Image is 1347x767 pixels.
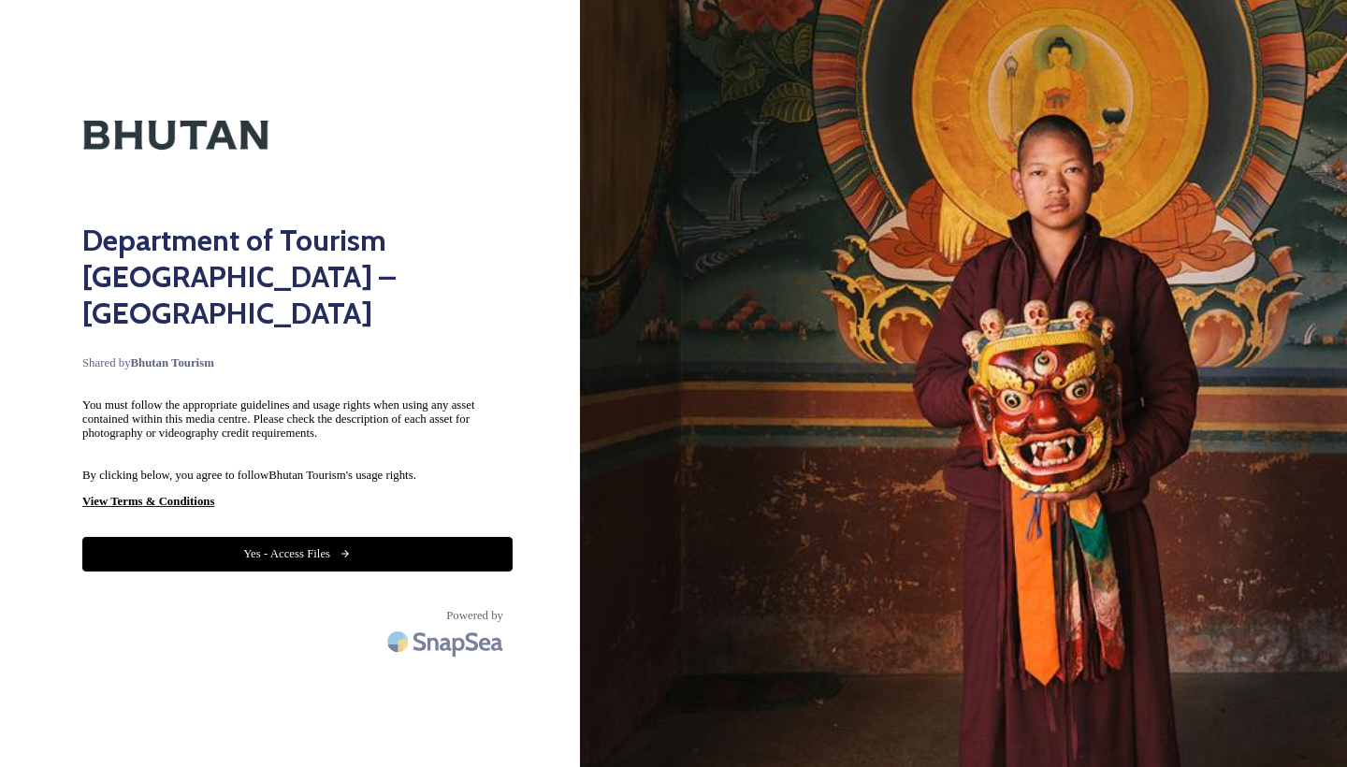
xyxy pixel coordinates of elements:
button: Yes - Access Files [82,537,513,572]
img: SnapSea Logo [382,614,513,670]
strong: View Terms & Conditions [82,495,214,508]
span: By clicking below, you agree to follow Bhutan Tourism 's usage rights. [82,469,513,483]
span: Shared by [82,356,513,370]
span: Powered by [446,609,503,623]
strong: Bhutan Tourism [131,356,214,369]
span: You must follow the appropriate guidelines and usage rights when using any asset contained within... [82,398,513,441]
h2: Department of Tourism [GEOGRAPHIC_DATA] – [GEOGRAPHIC_DATA] [82,222,513,331]
a: View Terms & Conditions [82,492,513,509]
img: Kingdom-of-Bhutan-Logo.png [82,82,269,188]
